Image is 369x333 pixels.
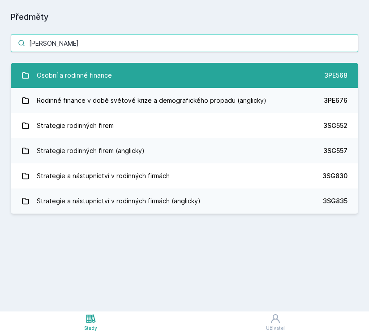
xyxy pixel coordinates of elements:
[37,117,114,135] div: Strategie rodinných firem
[11,163,358,188] a: Strategie a nástupnictví v rodinných firmách 3SG830
[11,11,358,23] h1: Předměty
[37,142,145,160] div: Strategie rodinných firem (anglicky)
[323,197,348,206] div: 3SG835
[266,325,285,332] div: Uživatel
[37,92,266,110] div: Rodinné finance v době světové krize a demografického propadu (anglicky)
[84,325,97,332] div: Study
[323,146,348,155] div: 3SG557
[11,63,358,88] a: Osobní a rodinné finance 3PE568
[323,121,348,130] div: 3SG552
[322,171,348,180] div: 3SG830
[37,192,201,210] div: Strategie a nástupnictví v rodinných firmách (anglicky)
[11,138,358,163] a: Strategie rodinných firem (anglicky) 3SG557
[11,188,358,214] a: Strategie a nástupnictví v rodinných firmách (anglicky) 3SG835
[324,96,348,105] div: 3PE676
[11,34,358,52] input: Název nebo ident předmětu…
[37,167,170,185] div: Strategie a nástupnictví v rodinných firmách
[324,71,348,80] div: 3PE568
[37,66,112,84] div: Osobní a rodinné finance
[11,88,358,113] a: Rodinné finance v době světové krize a demografického propadu (anglicky) 3PE676
[11,113,358,138] a: Strategie rodinných firem 3SG552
